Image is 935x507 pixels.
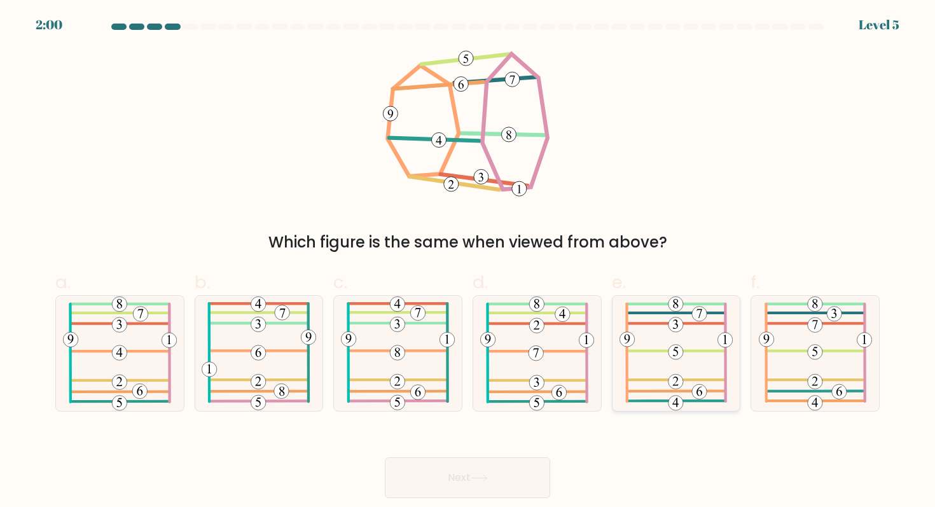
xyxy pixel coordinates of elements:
[751,270,759,295] span: f.
[859,15,899,34] div: Level 5
[612,270,626,295] span: e.
[36,15,62,34] div: 2:00
[473,270,488,295] span: d.
[195,270,210,295] span: b.
[55,270,71,295] span: a.
[63,231,872,254] div: Which figure is the same when viewed from above?
[385,457,550,498] button: Next
[333,270,347,295] span: c.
